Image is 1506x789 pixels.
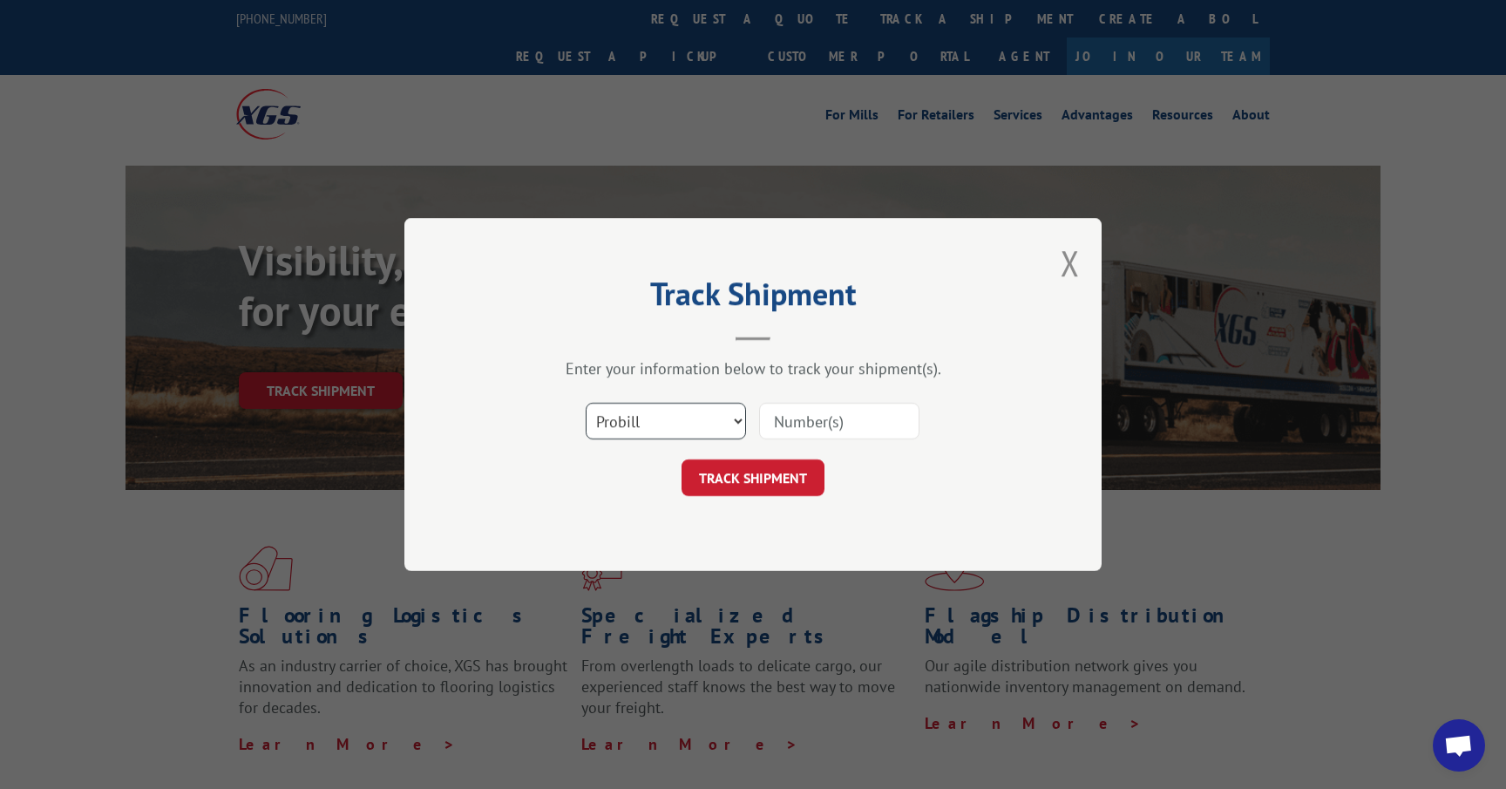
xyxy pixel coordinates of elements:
input: Number(s) [759,403,919,439]
button: Close modal [1061,240,1080,286]
div: Open chat [1433,719,1485,772]
button: TRACK SHIPMENT [682,459,824,496]
h2: Track Shipment [492,282,1014,315]
div: Enter your information below to track your shipment(s). [492,358,1014,378]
